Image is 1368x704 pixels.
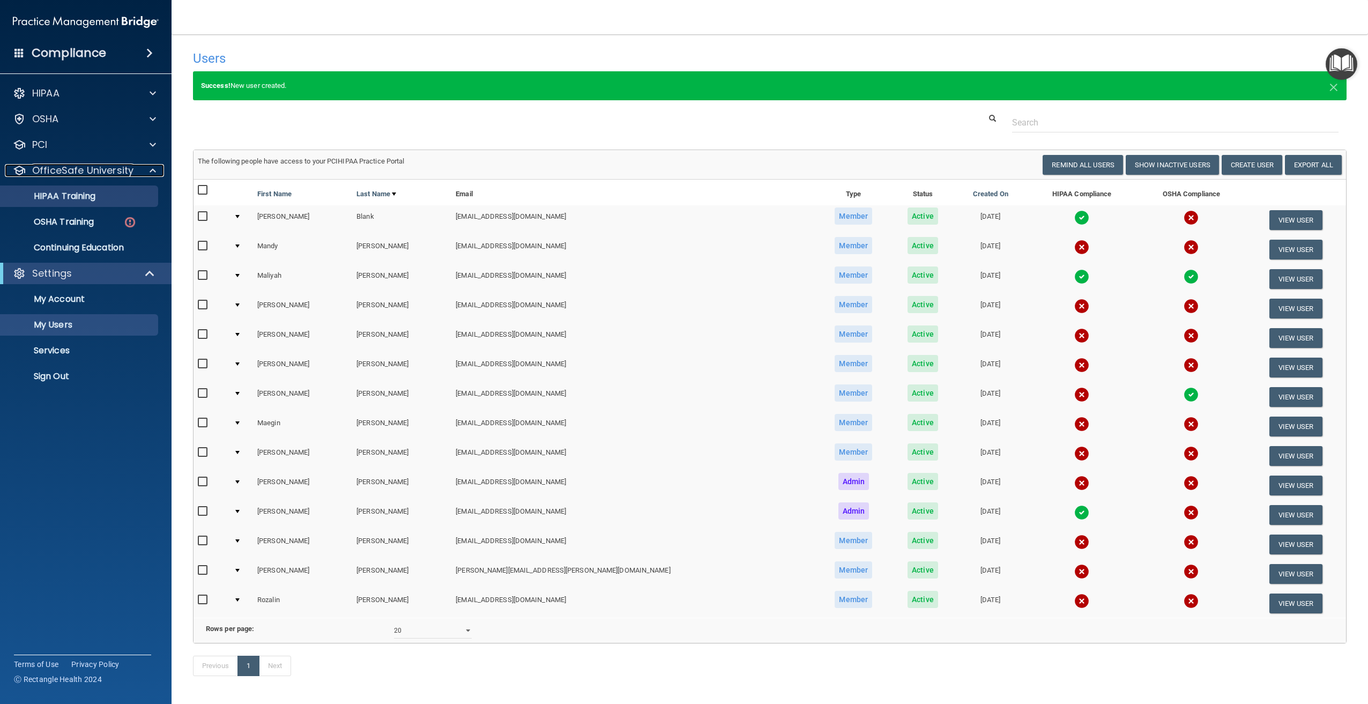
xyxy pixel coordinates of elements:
[891,180,955,205] th: Status
[1184,387,1199,402] img: tick.e7d51cea.svg
[908,443,938,461] span: Active
[1074,535,1089,550] img: cross.ca9f0e7f.svg
[451,180,816,205] th: Email
[1184,594,1199,609] img: cross.ca9f0e7f.svg
[1269,417,1322,436] button: View User
[908,414,938,431] span: Active
[1269,505,1322,525] button: View User
[451,323,816,353] td: [EMAIL_ADDRESS][DOMAIN_NAME]
[1329,79,1339,92] button: Close
[13,267,155,280] a: Settings
[1184,564,1199,579] img: cross.ca9f0e7f.svg
[908,473,938,490] span: Active
[955,412,1027,441] td: [DATE]
[451,235,816,264] td: [EMAIL_ADDRESS][DOMAIN_NAME]
[1043,155,1123,175] button: Remind All Users
[908,237,938,254] span: Active
[257,188,292,201] a: First Name
[451,500,816,530] td: [EMAIL_ADDRESS][DOMAIN_NAME]
[352,589,451,618] td: [PERSON_NAME]
[253,412,352,441] td: Maegin
[835,384,872,402] span: Member
[955,530,1027,559] td: [DATE]
[1184,328,1199,343] img: cross.ca9f0e7f.svg
[14,659,58,670] a: Terms of Use
[835,237,872,254] span: Member
[955,264,1027,294] td: [DATE]
[955,471,1027,500] td: [DATE]
[32,138,47,151] p: PCI
[253,205,352,235] td: [PERSON_NAME]
[908,384,938,402] span: Active
[1222,155,1282,175] button: Create User
[1269,564,1322,584] button: View User
[451,264,816,294] td: [EMAIL_ADDRESS][DOMAIN_NAME]
[451,589,816,618] td: [EMAIL_ADDRESS][DOMAIN_NAME]
[1184,299,1199,314] img: cross.ca9f0e7f.svg
[451,353,816,382] td: [EMAIL_ADDRESS][DOMAIN_NAME]
[193,656,238,676] a: Previous
[13,87,156,100] a: HIPAA
[1184,446,1199,461] img: cross.ca9f0e7f.svg
[13,11,159,33] img: PMB logo
[7,371,153,382] p: Sign Out
[908,296,938,313] span: Active
[253,441,352,471] td: [PERSON_NAME]
[1269,594,1322,613] button: View User
[356,188,396,201] a: Last Name
[835,532,872,549] span: Member
[1074,417,1089,432] img: cross.ca9f0e7f.svg
[1074,299,1089,314] img: cross.ca9f0e7f.svg
[1269,269,1322,289] button: View User
[352,353,451,382] td: [PERSON_NAME]
[259,656,291,676] a: Next
[955,205,1027,235] td: [DATE]
[13,113,156,125] a: OSHA
[835,325,872,343] span: Member
[206,625,254,633] b: Rows per page:
[816,180,891,205] th: Type
[201,81,231,90] strong: Success!
[1269,210,1322,230] button: View User
[908,355,938,372] span: Active
[1074,505,1089,520] img: tick.e7d51cea.svg
[71,659,120,670] a: Privacy Policy
[352,323,451,353] td: [PERSON_NAME]
[908,325,938,343] span: Active
[253,323,352,353] td: [PERSON_NAME]
[955,500,1027,530] td: [DATE]
[955,235,1027,264] td: [DATE]
[237,656,259,676] a: 1
[908,532,938,549] span: Active
[1269,387,1322,407] button: View User
[1184,269,1199,284] img: tick.e7d51cea.svg
[7,294,153,305] p: My Account
[1074,240,1089,255] img: cross.ca9f0e7f.svg
[1074,446,1089,461] img: cross.ca9f0e7f.svg
[253,471,352,500] td: [PERSON_NAME]
[451,205,816,235] td: [EMAIL_ADDRESS][DOMAIN_NAME]
[451,559,816,589] td: [PERSON_NAME][EMAIL_ADDRESS][PERSON_NAME][DOMAIN_NAME]
[253,353,352,382] td: [PERSON_NAME]
[352,559,451,589] td: [PERSON_NAME]
[1074,269,1089,284] img: tick.e7d51cea.svg
[193,71,1347,100] div: New user created.
[451,294,816,323] td: [EMAIL_ADDRESS][DOMAIN_NAME]
[1326,48,1357,80] button: Open Resource Center
[32,87,60,100] p: HIPAA
[253,382,352,412] td: [PERSON_NAME]
[253,294,352,323] td: [PERSON_NAME]
[835,355,872,372] span: Member
[352,205,451,235] td: Blank
[835,443,872,461] span: Member
[352,235,451,264] td: [PERSON_NAME]
[835,208,872,225] span: Member
[838,473,869,490] span: Admin
[451,412,816,441] td: [EMAIL_ADDRESS][DOMAIN_NAME]
[7,191,95,202] p: HIPAA Training
[32,46,106,61] h4: Compliance
[1184,358,1199,373] img: cross.ca9f0e7f.svg
[1184,210,1199,225] img: cross.ca9f0e7f.svg
[1285,155,1342,175] a: Export All
[451,441,816,471] td: [EMAIL_ADDRESS][DOMAIN_NAME]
